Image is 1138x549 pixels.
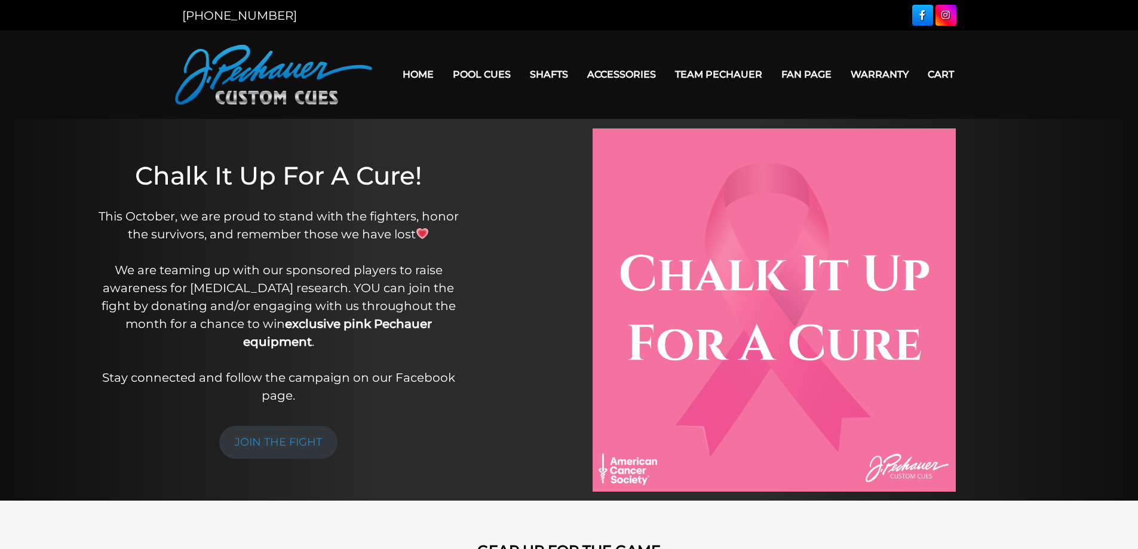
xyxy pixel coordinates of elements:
strong: exclusive pink Pechauer equipment [243,317,432,349]
a: [PHONE_NUMBER] [182,8,297,23]
a: JOIN THE FIGHT [219,426,338,459]
a: Warranty [841,59,918,90]
p: This October, we are proud to stand with the fighters, honor the survivors, and remember those we... [91,207,466,404]
img: 💗 [416,228,428,240]
a: Cart [918,59,964,90]
a: Home [393,59,443,90]
a: Team Pechauer [665,59,772,90]
a: Accessories [578,59,665,90]
h1: Chalk It Up For A Cure! [91,161,466,191]
img: Pechauer Custom Cues [175,45,372,105]
a: Fan Page [772,59,841,90]
a: Pool Cues [443,59,520,90]
a: Shafts [520,59,578,90]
